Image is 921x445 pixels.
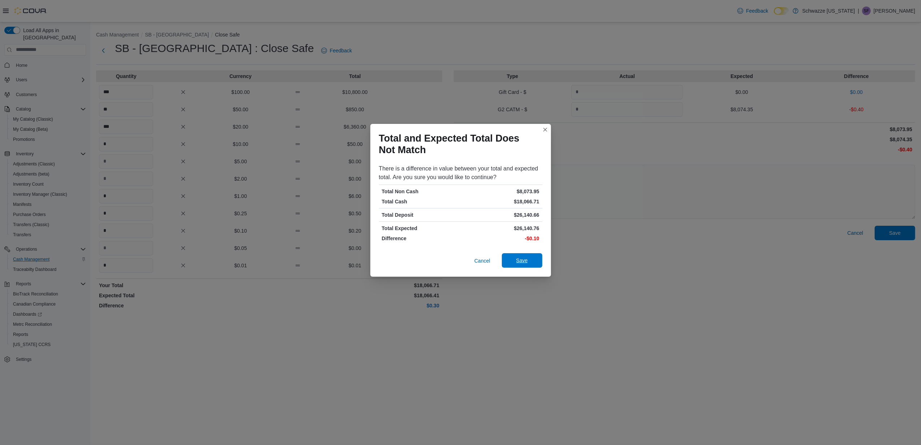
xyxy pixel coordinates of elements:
[382,225,459,232] p: Total Expected
[382,198,459,205] p: Total Cash
[382,211,459,219] p: Total Deposit
[379,164,542,182] div: There is a difference in value between your total and expected total. Are you sure you would like...
[472,254,493,268] button: Cancel
[462,188,539,195] p: $8,073.95
[502,253,542,268] button: Save
[541,125,550,134] button: Closes this modal window
[462,225,539,232] p: $26,140.76
[462,235,539,242] p: -$0.10
[382,235,459,242] p: Difference
[462,198,539,205] p: $18,066.71
[462,211,539,219] p: $26,140.66
[382,188,459,195] p: Total Non Cash
[474,257,490,264] span: Cancel
[516,257,528,264] span: Save
[379,133,537,156] h1: Total and Expected Total Does Not Match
